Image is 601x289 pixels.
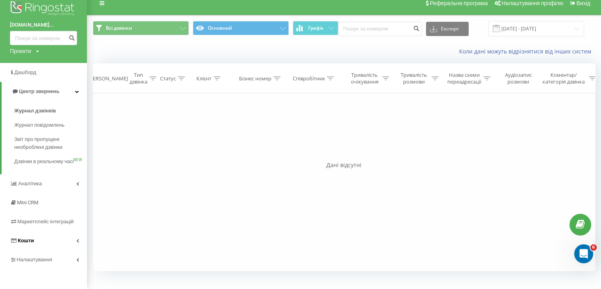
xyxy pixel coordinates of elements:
span: Налаштування [17,257,52,262]
span: Звіт про пропущені необроблені дзвінки [14,135,83,151]
div: Клієнт [196,75,211,82]
span: Графік [308,25,324,31]
div: Коментар/категорія дзвінка [541,72,587,85]
span: Дзвінки в реальному часі [14,158,73,165]
a: Журнал повідомлень [14,118,87,132]
span: Журнал повідомлень [14,121,64,129]
div: Назва схеми переадресації [447,72,481,85]
div: Бізнес номер [239,75,271,82]
input: Пошук за номером [338,22,422,36]
div: Тривалість розмови [398,72,430,85]
a: Коли дані можуть відрізнятися вiд інших систем [459,48,595,55]
div: Проекти [10,47,31,55]
a: Центр звернень [2,82,87,101]
button: Основний [193,21,289,35]
div: Статус [160,75,176,82]
span: Mini CRM [17,200,38,205]
button: Експорт [426,22,469,36]
span: Кошти [18,238,34,243]
div: [PERSON_NAME] [88,75,128,82]
span: Аналiтика [18,181,42,186]
button: Графік [293,21,338,35]
a: Журнал дзвінків [14,104,87,118]
span: Всі дзвінки [106,25,132,31]
span: 6 [590,244,597,251]
button: Всі дзвінки [93,21,189,35]
span: Журнал дзвінків [14,107,56,115]
div: Співробітник [292,75,325,82]
input: Пошук за номером [10,31,77,45]
div: Тип дзвінка [130,72,147,85]
div: Дані відсутні [93,161,595,169]
span: Центр звернень [19,88,59,94]
span: Дашборд [14,69,36,75]
span: Маркетплейс інтеграцій [17,219,74,224]
a: Дзвінки в реальному часіNEW [14,154,87,169]
div: Аудіозапис розмови [499,72,537,85]
div: Тривалість очікування [349,72,380,85]
a: Звіт про пропущені необроблені дзвінки [14,132,87,154]
iframe: Intercom live chat [574,244,593,263]
a: [DOMAIN_NAME]... [10,21,77,29]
